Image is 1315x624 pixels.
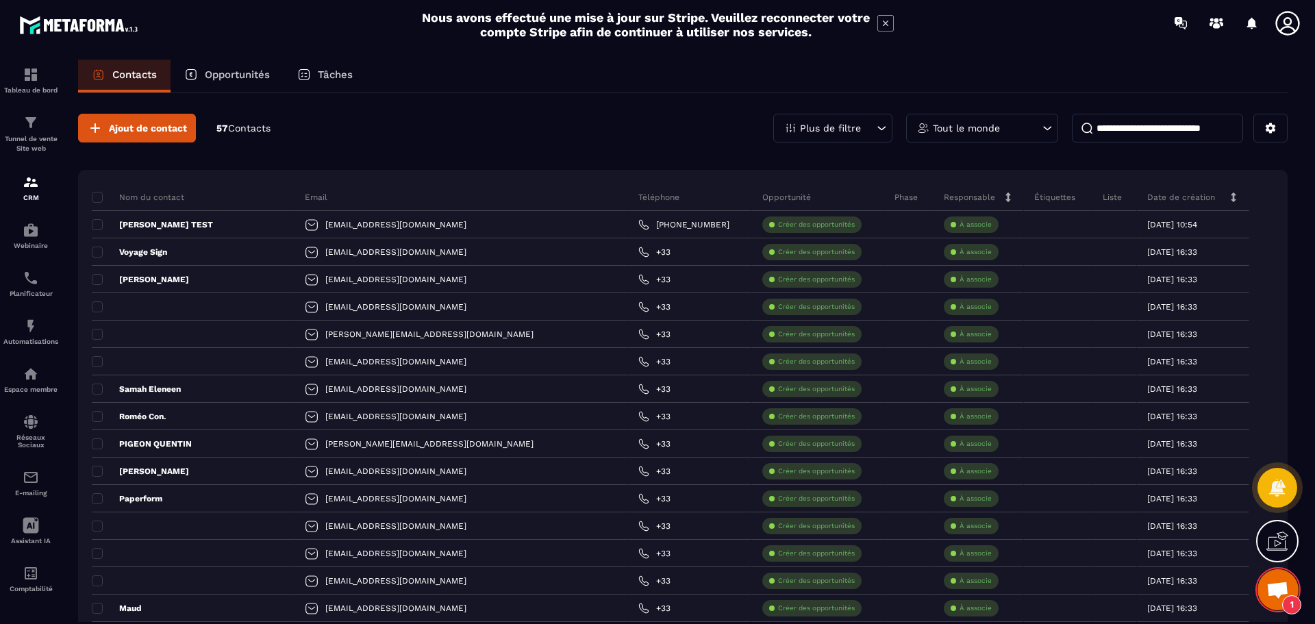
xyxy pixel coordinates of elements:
a: +33 [638,329,671,340]
p: [DATE] 16:33 [1147,439,1197,449]
p: Date de création [1147,192,1215,203]
img: formation [23,174,39,190]
a: +33 [638,438,671,449]
img: formation [23,114,39,131]
p: [PERSON_NAME] [92,274,189,285]
p: [DATE] 16:33 [1147,357,1197,366]
p: [PERSON_NAME] [92,466,189,477]
p: [DATE] 16:33 [1147,329,1197,339]
span: Contacts [228,123,271,134]
p: À associe [960,439,992,449]
a: Opportunités [171,60,284,92]
p: À associe [960,549,992,558]
img: automations [23,366,39,382]
p: À associe [960,329,992,339]
p: Responsable [944,192,995,203]
a: +33 [638,521,671,532]
p: À associe [960,412,992,421]
a: schedulerschedulerPlanificateur [3,260,58,308]
p: Phase [894,192,918,203]
p: Tableau de bord [3,86,58,94]
p: Créer des opportunités [778,576,855,586]
p: [DATE] 16:33 [1147,603,1197,613]
p: [DATE] 16:33 [1147,466,1197,476]
p: À associe [960,302,992,312]
p: Créer des opportunités [778,466,855,476]
p: Webinaire [3,242,58,249]
p: À associe [960,603,992,613]
p: Créer des opportunités [778,384,855,394]
p: Paperform [92,493,162,504]
a: formationformationCRM [3,164,58,212]
img: scheduler [23,270,39,286]
p: 57 [216,122,271,135]
p: Nom du contact [92,192,184,203]
p: [DATE] 16:33 [1147,412,1197,421]
p: Email [305,192,327,203]
p: Téléphone [638,192,679,203]
a: +33 [638,575,671,586]
p: Créer des opportunités [778,275,855,284]
p: Assistant IA [3,537,58,545]
p: [DATE] 16:33 [1147,521,1197,531]
p: Créer des opportunités [778,357,855,366]
p: E-mailing [3,489,58,497]
a: +33 [638,356,671,367]
p: [DATE] 16:33 [1147,247,1197,257]
p: Automatisations [3,338,58,345]
a: automationsautomationsAutomatisations [3,308,58,355]
p: Tâches [318,68,353,81]
p: Créer des opportunités [778,329,855,339]
p: Créer des opportunités [778,521,855,531]
a: social-networksocial-networkRéseaux Sociaux [3,403,58,459]
p: Plus de filtre [800,123,861,133]
h2: Nous avons effectué une mise à jour sur Stripe. Veuillez reconnecter votre compte Stripe afin de ... [421,10,871,39]
a: automationsautomationsEspace membre [3,355,58,403]
a: emailemailE-mailing [3,459,58,507]
a: formationformationTableau de bord [3,56,58,104]
p: Roméo Con. [92,411,166,422]
p: CRM [3,194,58,201]
p: [DATE] 10:54 [1147,220,1197,229]
p: Créer des opportunités [778,247,855,257]
a: automationsautomationsWebinaire [3,212,58,260]
a: Tâches [284,60,366,92]
a: formationformationTunnel de vente Site web [3,104,58,164]
a: +33 [638,301,671,312]
img: email [23,469,39,486]
p: Samah Eleneen [92,384,181,395]
p: Maud [92,603,142,614]
p: À associe [960,275,992,284]
p: Créer des opportunités [778,603,855,613]
a: +33 [638,603,671,614]
p: Créer des opportunités [778,220,855,229]
a: +33 [638,247,671,258]
p: Voyage Sign [92,247,167,258]
a: +33 [638,548,671,559]
p: Espace membre [3,386,58,393]
p: PIGEON QUENTIN [92,438,192,449]
p: [DATE] 16:33 [1147,384,1197,394]
a: Contacts [78,60,171,92]
span: Ajout de contact [109,121,187,135]
img: accountant [23,565,39,582]
button: Ajout de contact [78,114,196,142]
p: À associe [960,521,992,531]
p: Liste [1103,192,1122,203]
p: À associe [960,384,992,394]
a: +33 [638,384,671,395]
p: Planificateur [3,290,58,297]
p: Tunnel de vente Site web [3,134,58,153]
p: Contacts [112,68,157,81]
p: À associe [960,220,992,229]
a: accountantaccountantComptabilité [3,555,58,603]
p: [PERSON_NAME] TEST [92,219,213,230]
a: +33 [638,411,671,422]
a: +33 [638,466,671,477]
p: Opportunité [762,192,811,203]
p: Créer des opportunités [778,494,855,503]
p: [DATE] 16:33 [1147,494,1197,503]
img: automations [23,318,39,334]
p: Tout le monde [933,123,1000,133]
p: Créer des opportunités [778,439,855,449]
